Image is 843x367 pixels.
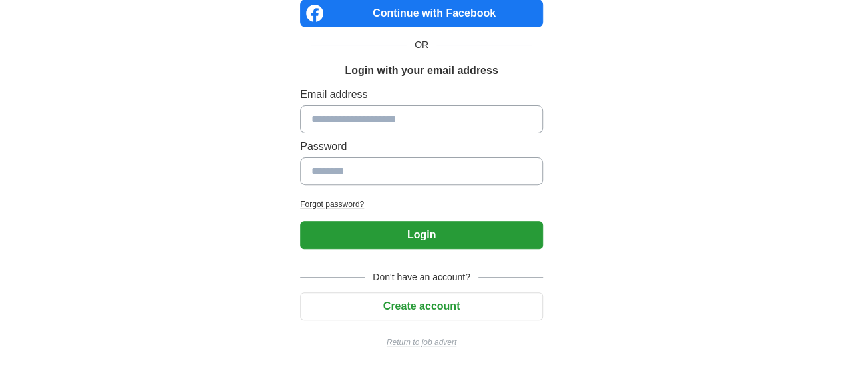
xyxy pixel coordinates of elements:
[300,300,543,312] a: Create account
[345,63,498,79] h1: Login with your email address
[407,38,436,52] span: OR
[300,87,543,103] label: Email address
[300,336,543,348] a: Return to job advert
[300,198,543,210] a: Forgot password?
[300,292,543,320] button: Create account
[300,221,543,249] button: Login
[365,270,478,284] span: Don't have an account?
[300,139,543,155] label: Password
